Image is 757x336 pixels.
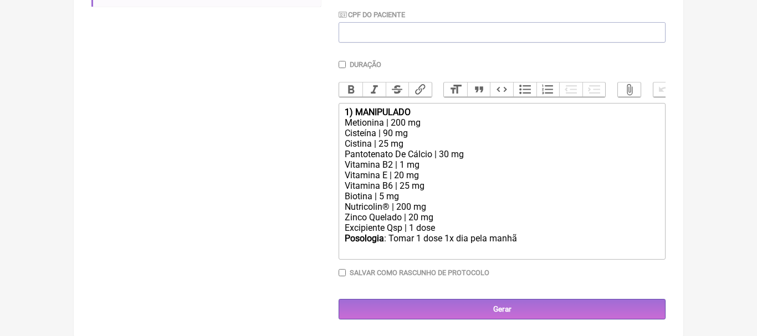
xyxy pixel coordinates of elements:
[408,82,432,97] button: Link
[339,11,405,19] label: CPF do Paciente
[582,82,606,97] button: Increase Level
[345,138,659,149] div: Cistina | 25 mg
[345,233,384,244] strong: Posologia
[653,82,677,97] button: Undo
[345,117,659,128] div: Metionina | 200 mg
[345,180,659,191] div: Vitamina B6 | 25 mg
[345,159,659,170] div: Vitamina B2 | 1 mg
[345,233,659,255] div: : Tomar 1 dose 1x dia pela manhã ㅤ
[386,82,409,97] button: Strikethrough
[350,60,381,69] label: Duração
[362,82,386,97] button: Italic
[467,82,490,97] button: Quote
[490,82,513,97] button: Code
[345,170,659,180] div: Vitamina E | 20 mg
[345,201,659,212] div: Nutricolin® | 200 mg
[350,268,489,277] label: Salvar como rascunho de Protocolo
[536,82,560,97] button: Numbers
[339,299,666,319] input: Gerar
[345,191,659,201] div: Biotina | 5 mg
[345,212,659,223] div: Zinco Quelado | 20 mg
[345,128,659,138] div: Cisteína | 90 mg
[345,223,659,233] div: Excipiente Qsp | 1 dose
[513,82,536,97] button: Bullets
[618,82,641,97] button: Attach Files
[444,82,467,97] button: Heading
[559,82,582,97] button: Decrease Level
[339,82,362,97] button: Bold
[345,107,411,117] strong: 1) MANIPULADO
[345,149,659,159] div: Pantotenato De Cálcio | 30 mg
